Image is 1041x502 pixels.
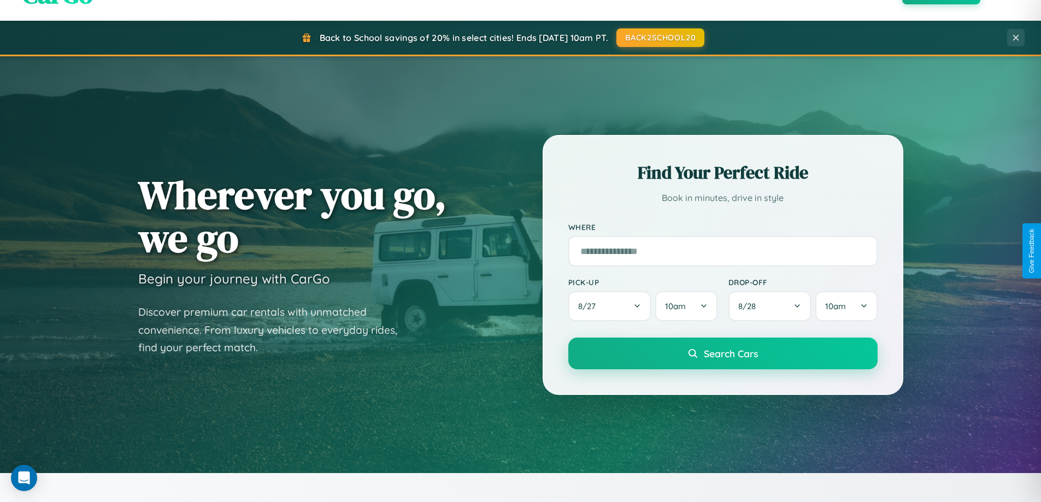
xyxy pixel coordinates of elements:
div: Give Feedback [1028,229,1036,273]
label: Pick-up [568,277,717,287]
span: Search Cars [704,347,758,359]
h2: Find Your Perfect Ride [568,161,878,185]
label: Drop-off [728,277,878,287]
div: Open Intercom Messenger [11,465,37,491]
span: 8 / 28 [738,301,761,311]
span: 8 / 27 [578,301,601,311]
span: Back to School savings of 20% in select cities! Ends [DATE] 10am PT. [320,32,608,43]
button: 10am [815,291,877,321]
h1: Wherever you go, we go [138,173,446,259]
span: 10am [665,301,686,311]
p: Book in minutes, drive in style [568,190,878,206]
button: BACK2SCHOOL20 [616,28,704,47]
p: Discover premium car rentals with unmatched convenience. From luxury vehicles to everyday rides, ... [138,303,411,357]
span: 10am [825,301,846,311]
button: 8/28 [728,291,811,321]
button: Search Cars [568,338,878,369]
button: 10am [655,291,717,321]
button: 8/27 [568,291,651,321]
h3: Begin your journey with CarGo [138,270,330,287]
label: Where [568,222,878,232]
